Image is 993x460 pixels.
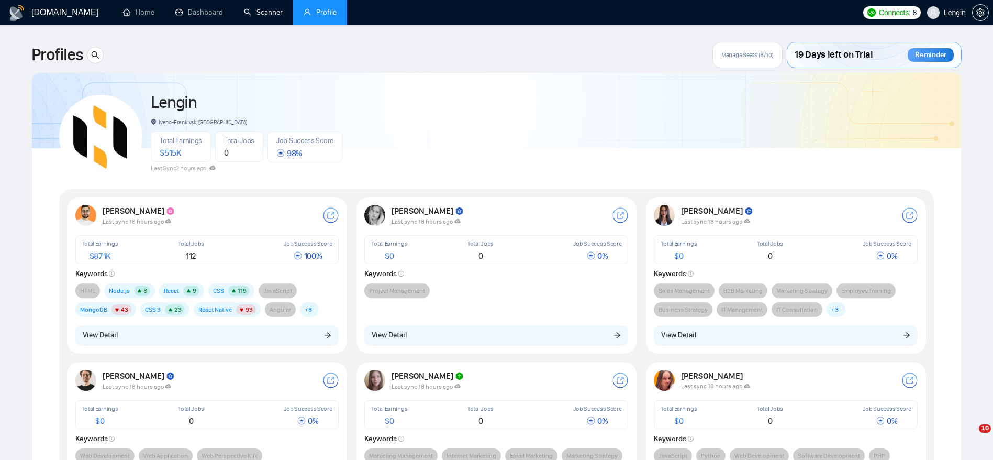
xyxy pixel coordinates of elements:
[795,46,873,64] span: 19 Days left on Trial
[90,251,111,261] span: $ 871K
[661,405,697,412] span: Total Earnings
[75,269,115,278] strong: Keywords
[186,251,196,261] span: 112
[467,405,494,412] span: Total Jobs
[178,240,204,247] span: Total Jobs
[95,416,104,426] span: $ 0
[371,240,407,247] span: Total Earnings
[304,8,311,16] span: user
[80,304,107,315] span: MongoDB
[316,8,337,17] span: Profile
[369,286,425,296] span: Project Management
[109,286,130,296] span: Node.js
[674,251,683,261] span: $ 0
[744,207,754,216] img: top_rated
[876,416,897,426] span: 0 %
[757,405,783,412] span: Total Jobs
[224,148,229,158] span: 0
[478,251,483,261] span: 0
[82,405,118,412] span: Total Earnings
[930,9,937,16] span: user
[841,286,891,296] span: Employee Training
[75,325,339,345] button: View Detailarrow-right
[776,286,828,296] span: Marketing Strategy
[371,405,407,412] span: Total Earnings
[151,119,157,125] span: environment
[123,8,154,17] a: homeHome
[263,286,292,296] span: JavaScript
[372,330,407,341] span: View Detail
[957,424,983,450] iframe: Intercom live chat
[681,382,750,390] span: Last sync 18 hours ago
[160,136,202,145] span: Total Earnings
[768,416,773,426] span: 0
[392,206,464,216] strong: [PERSON_NAME]
[284,405,332,412] span: Job Success Score
[681,371,744,381] strong: [PERSON_NAME]
[31,42,83,68] span: Profiles
[392,218,461,225] span: Last sync 18 hours ago
[174,306,182,313] span: 23
[467,240,494,247] span: Total Jobs
[573,405,622,412] span: Job Success Score
[75,205,96,226] img: USER
[385,416,394,426] span: $ 0
[276,136,333,145] span: Job Success Score
[109,271,115,277] span: info-circle
[151,165,216,172] span: Last Sync 2 hours ago
[364,370,385,391] img: USER
[654,370,675,391] img: USER
[270,304,291,315] span: Angular
[903,331,910,338] span: arrow-right
[246,306,253,313] span: 93
[661,240,697,247] span: Total Earnings
[654,269,694,278] strong: Keywords
[654,434,694,443] strong: Keywords
[973,8,988,17] span: setting
[198,304,232,315] span: React Native
[82,240,118,247] span: Total Earnings
[305,304,312,315] span: + 8
[294,251,322,261] span: 100 %
[398,436,404,442] span: info-circle
[213,286,224,296] span: CSS
[166,207,175,216] img: top_rated_plus
[151,92,197,113] a: Lengin
[238,287,247,294] span: 119
[364,269,404,278] strong: Keywords
[244,8,283,17] a: searchScanner
[681,206,754,216] strong: [PERSON_NAME]
[863,405,911,412] span: Job Success Score
[364,205,385,226] img: USER
[908,48,954,62] div: Reminder
[455,207,464,216] img: top_rated
[587,251,608,261] span: 0 %
[75,370,96,391] img: USER
[573,240,622,247] span: Job Success Score
[143,287,147,294] span: 8
[178,405,204,412] span: Total Jobs
[721,304,763,315] span: IT Management
[659,286,710,296] span: Sales Management
[972,8,989,17] a: setting
[83,330,118,341] span: View Detail
[674,416,683,426] span: $ 0
[863,240,911,247] span: Job Success Score
[385,251,394,261] span: $ 0
[8,5,25,21] img: logo
[189,416,194,426] span: 0
[979,424,991,433] span: 10
[276,148,302,158] span: 98 %
[912,7,917,18] span: 8
[721,51,774,59] span: Manage Seats (8/10)
[688,271,694,277] span: info-circle
[284,240,332,247] span: Job Success Score
[193,287,196,294] span: 9
[776,304,818,315] span: IT Consultation
[659,304,708,315] span: Business Strategy
[392,383,461,390] span: Last sync 18 hours ago
[757,240,783,247] span: Total Jobs
[87,51,103,59] span: search
[224,136,254,145] span: Total Jobs
[478,416,483,426] span: 0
